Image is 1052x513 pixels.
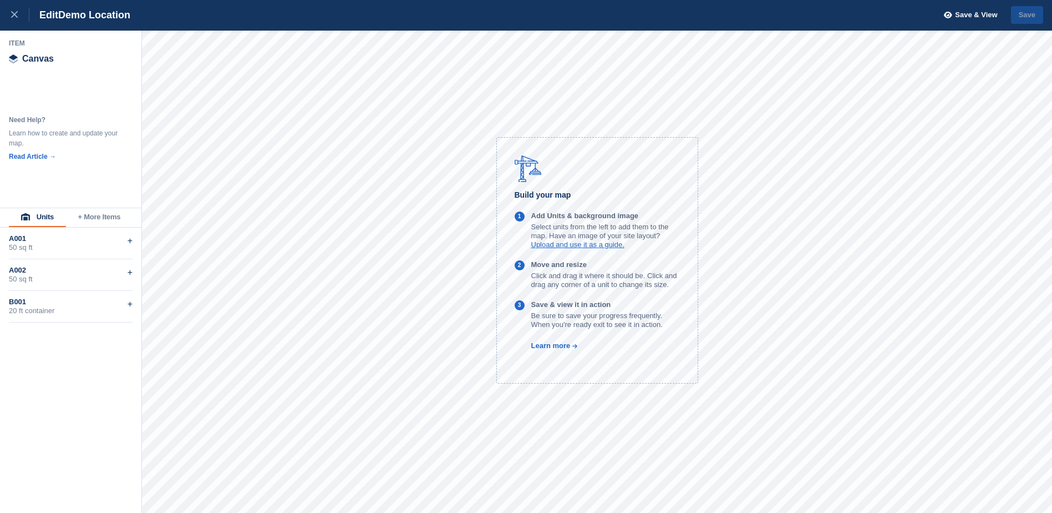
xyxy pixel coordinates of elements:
p: Be sure to save your progress frequently. When you're ready exit to see it in action. [531,311,680,329]
div: A002 [9,266,133,275]
div: A00150 sq ft+ [9,228,133,259]
div: B001 [9,298,133,306]
div: + [128,234,133,248]
div: 3 [518,301,521,310]
div: Need Help? [9,115,120,125]
button: Units [9,208,66,227]
button: Save [1011,6,1043,24]
div: 50 sq ft [9,275,133,284]
button: + More Items [66,208,133,227]
a: Learn more [515,341,578,350]
p: Select units from the left to add them to the map. Have an image of your site layout? [531,223,680,240]
a: Upload and use it as a guide. [531,240,624,249]
div: + [128,298,133,311]
div: 50 sq ft [9,243,133,252]
p: Add Units & background image [531,212,680,220]
button: Save & View [938,6,998,24]
div: 1 [518,212,521,222]
a: Read Article → [9,153,56,160]
div: Edit Demo Location [29,8,130,22]
div: A001 [9,234,133,243]
p: Save & view it in action [531,300,680,309]
div: A00250 sq ft+ [9,259,133,291]
div: + [128,266,133,279]
span: Canvas [22,54,54,63]
span: Save & View [955,9,997,21]
img: canvas-icn.9d1aba5b.svg [9,54,18,63]
div: Learn how to create and update your map. [9,128,120,148]
p: Move and resize [531,260,680,269]
div: B00120 ft container+ [9,291,133,323]
div: 2 [518,261,521,270]
h6: Build your map [515,189,680,202]
div: Item [9,39,133,48]
p: Click and drag it where it should be. Click and drag any corner of a unit to change its size. [531,271,680,289]
div: 20 ft container [9,306,133,315]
